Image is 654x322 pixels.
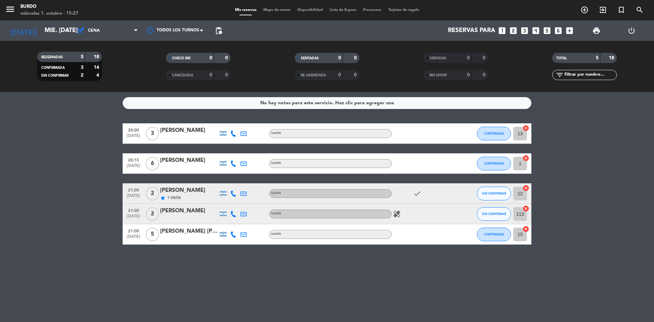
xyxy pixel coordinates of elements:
div: [PERSON_NAME] [160,126,218,135]
span: CONFIRMADA [484,162,504,165]
span: 1 Visita [167,195,181,201]
span: SALÓN [271,162,281,165]
span: CONFIRMADA [484,132,504,135]
strong: 0 [338,73,341,77]
span: SALÓN [271,192,281,195]
span: 20:00 [125,126,142,134]
i: cancel [523,205,529,212]
i: arrow_drop_down [63,27,72,35]
span: Disponibilidad [294,8,326,12]
button: SIN CONFIRMAR [477,207,511,221]
span: 21:00 [125,206,142,214]
span: Tarjetas de regalo [385,8,423,12]
i: cancel [523,125,529,132]
div: miércoles 1. octubre - 15:27 [20,10,78,17]
span: Lista de Espera [326,8,360,12]
i: filter_list [556,71,564,79]
span: print [592,27,601,35]
span: 2 [146,187,159,200]
div: [PERSON_NAME] [160,156,218,165]
i: looks_one [498,26,507,35]
i: check [413,189,421,198]
span: NO SHOW [430,74,447,77]
strong: 0 [354,73,358,77]
i: [DATE] [5,23,41,38]
i: add_box [565,26,574,35]
div: [PERSON_NAME] [PERSON_NAME] [160,227,218,236]
strong: 0 [467,73,470,77]
i: add_circle_outline [580,6,589,14]
span: 20:15 [125,156,142,164]
strong: 14 [94,65,100,70]
span: [DATE] [125,194,142,201]
span: SALÓN [271,132,281,135]
div: [PERSON_NAME] [160,206,218,215]
i: exit_to_app [599,6,607,14]
strong: 5 [596,56,598,60]
i: star [160,195,166,201]
span: Cena [88,28,100,33]
span: CONFIRMADA [41,66,65,70]
span: 3 [146,127,159,140]
span: [DATE] [125,214,142,222]
span: SERVIDAS [430,57,446,60]
i: looks_two [509,26,518,35]
i: power_settings_new [627,27,636,35]
i: cancel [523,185,529,191]
button: SIN CONFIRMAR [477,187,511,200]
i: healing [393,210,401,218]
span: SALÓN [271,233,281,235]
i: search [636,6,644,14]
div: Burdo [20,3,78,10]
span: CHECK INS [172,57,191,60]
i: cancel [523,226,529,232]
span: Mapa de mesas [260,8,294,12]
button: CONFIRMADA [477,228,511,241]
strong: 0 [209,73,212,77]
span: RESERVADAS [41,56,63,59]
div: No hay notas para este servicio. Haz clic para agregar una [260,99,394,107]
span: Pre-acceso [360,8,385,12]
span: [DATE] [125,234,142,242]
strong: 0 [354,56,358,60]
i: looks_5 [543,26,551,35]
input: Filtrar por nombre... [564,71,617,79]
strong: 2 [81,73,83,78]
i: cancel [523,155,529,162]
span: SENTADAS [301,57,319,60]
span: 5 [146,228,159,241]
strong: 3 [81,65,83,70]
span: CANCELADA [172,74,193,77]
span: pending_actions [215,27,223,35]
button: CONFIRMADA [477,157,511,170]
strong: 4 [96,73,100,78]
span: SALÓN [271,212,281,215]
i: looks_6 [554,26,563,35]
div: LOG OUT [614,20,649,41]
div: [PERSON_NAME] [160,186,218,195]
span: 21:00 [125,227,142,234]
i: menu [5,4,15,14]
span: CONFIRMADA [484,232,504,236]
span: 6 [146,157,159,170]
i: looks_3 [520,26,529,35]
span: TOTAL [556,57,567,60]
span: SIN CONFIRMAR [482,191,506,195]
strong: 0 [483,56,487,60]
strong: 0 [467,56,470,60]
i: turned_in_not [617,6,625,14]
span: 21:00 [125,186,142,194]
span: [DATE] [125,134,142,141]
strong: 0 [209,56,212,60]
strong: 18 [94,55,100,59]
span: SIN CONFIRMAR [41,74,68,77]
button: menu [5,4,15,17]
button: CONFIRMADA [477,127,511,140]
span: Reservas para [448,27,495,34]
span: 2 [146,207,159,221]
i: looks_4 [531,26,540,35]
span: RE AGENDADA [301,74,326,77]
span: SIN CONFIRMAR [482,212,506,216]
strong: 0 [225,56,229,60]
strong: 18 [609,56,616,60]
